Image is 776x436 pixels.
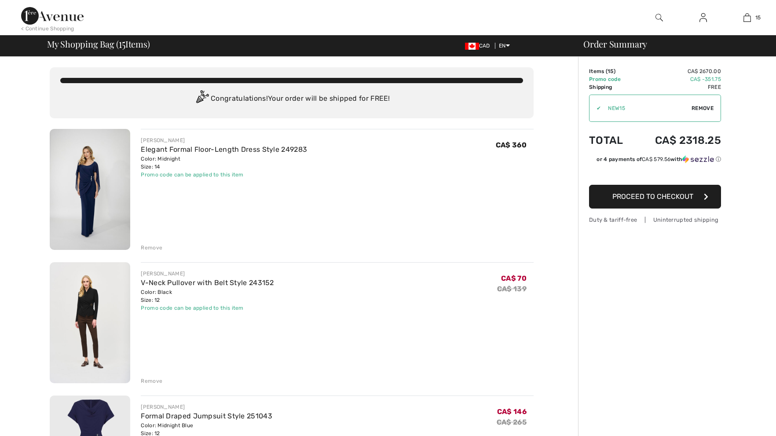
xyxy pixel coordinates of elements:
[21,25,74,33] div: < Continue Shopping
[465,43,494,49] span: CAD
[47,40,150,48] span: My Shopping Bag ( Items)
[497,285,527,293] s: CA$ 139
[755,14,761,22] span: 15
[141,145,307,154] a: Elegant Formal Floor-Length Dress Style 249283
[141,171,307,179] div: Promo code can be applied to this item
[682,155,714,163] img: Sezzle
[497,407,527,416] span: CA$ 146
[50,262,130,383] img: V-Neck Pullover with Belt Style 243152
[589,155,721,166] div: or 4 payments ofCA$ 579.56withSezzle Click to learn more about Sezzle
[119,37,125,49] span: 15
[634,75,721,83] td: CA$ -351.75
[589,67,634,75] td: Items ( )
[743,12,751,23] img: My Bag
[589,104,601,112] div: ✔
[692,104,714,112] span: Remove
[465,43,479,50] img: Canadian Dollar
[141,377,162,385] div: Remove
[589,83,634,91] td: Shipping
[141,304,274,312] div: Promo code can be applied to this item
[573,40,771,48] div: Order Summary
[499,43,510,49] span: EN
[589,166,721,182] iframe: PayPal-paypal
[655,12,663,23] img: search the website
[719,410,767,432] iframe: Opens a widget where you can chat to one of our agents
[21,7,84,25] img: 1ère Avenue
[634,125,721,155] td: CA$ 2318.25
[589,185,721,209] button: Proceed to Checkout
[141,244,162,252] div: Remove
[60,90,523,108] div: Congratulations! Your order will be shipped for FREE!
[141,412,272,420] a: Formal Draped Jumpsuit Style 251043
[725,12,769,23] a: 15
[634,83,721,91] td: Free
[634,67,721,75] td: CA$ 2670.00
[141,155,307,171] div: Color: Midnight Size: 14
[642,156,670,162] span: CA$ 579.56
[141,403,272,411] div: [PERSON_NAME]
[141,270,274,278] div: [PERSON_NAME]
[589,216,721,224] div: Duty & tariff-free | Uninterrupted shipping
[699,12,707,23] img: My Info
[589,125,634,155] td: Total
[141,136,307,144] div: [PERSON_NAME]
[589,75,634,83] td: Promo code
[601,95,692,121] input: Promo code
[497,418,527,426] s: CA$ 265
[692,12,714,23] a: Sign In
[612,192,693,201] span: Proceed to Checkout
[597,155,721,163] div: or 4 payments of with
[141,288,274,304] div: Color: Black Size: 12
[496,141,527,149] span: CA$ 360
[141,278,274,287] a: V-Neck Pullover with Belt Style 243152
[50,129,130,250] img: Elegant Formal Floor-Length Dress Style 249283
[608,68,614,74] span: 15
[193,90,211,108] img: Congratulation2.svg
[501,274,527,282] span: CA$ 70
